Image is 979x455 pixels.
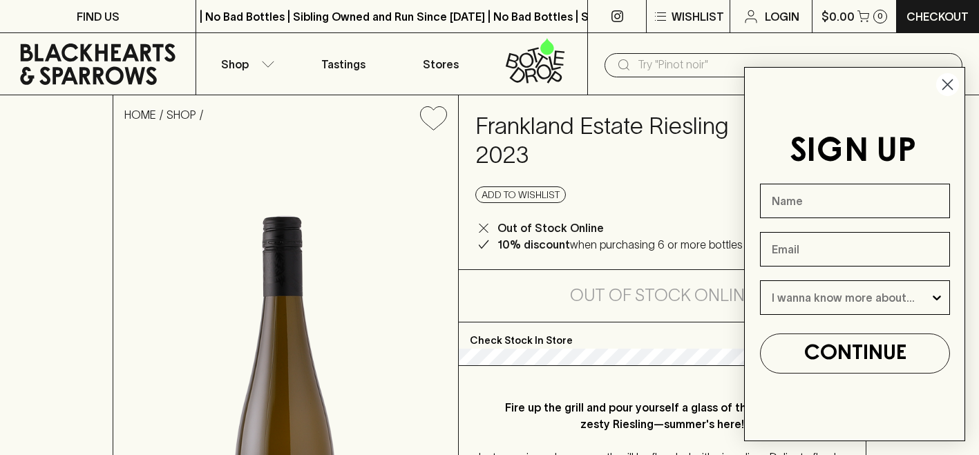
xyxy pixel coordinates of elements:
[321,56,365,72] p: Tastings
[906,8,969,25] p: Checkout
[935,72,960,97] button: Close dialog
[672,8,724,25] p: Wishlist
[497,220,604,236] p: Out of Stock Online
[638,54,951,76] input: Try "Pinot noir"
[475,186,566,203] button: Add to wishlist
[790,136,916,168] span: SIGN UP
[475,112,759,170] h4: Frankland Estate Riesling 2023
[124,108,156,121] a: HOME
[930,281,944,314] button: Show Options
[877,12,883,20] p: 0
[497,238,570,251] b: 10% discount
[459,322,866,349] p: Check Stock In Store
[503,399,821,432] p: Fire up the grill and pour yourself a glass of this wonderfully zesty Riesling—summer's here!
[821,8,855,25] p: $0.00
[760,232,950,267] input: Email
[392,33,489,95] a: Stores
[415,101,453,136] button: Add to wishlist
[772,281,930,314] input: I wanna know more about...
[294,33,392,95] a: Tastings
[77,8,120,25] p: FIND US
[730,53,979,455] div: FLYOUT Form
[570,284,754,307] h5: Out of Stock Online
[196,33,294,95] button: Shop
[221,56,249,72] p: Shop
[497,236,743,253] p: when purchasing 6 or more bottles
[760,333,950,374] button: CONTINUE
[167,108,196,121] a: SHOP
[760,184,950,218] input: Name
[423,56,459,72] p: Stores
[765,8,799,25] p: Login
